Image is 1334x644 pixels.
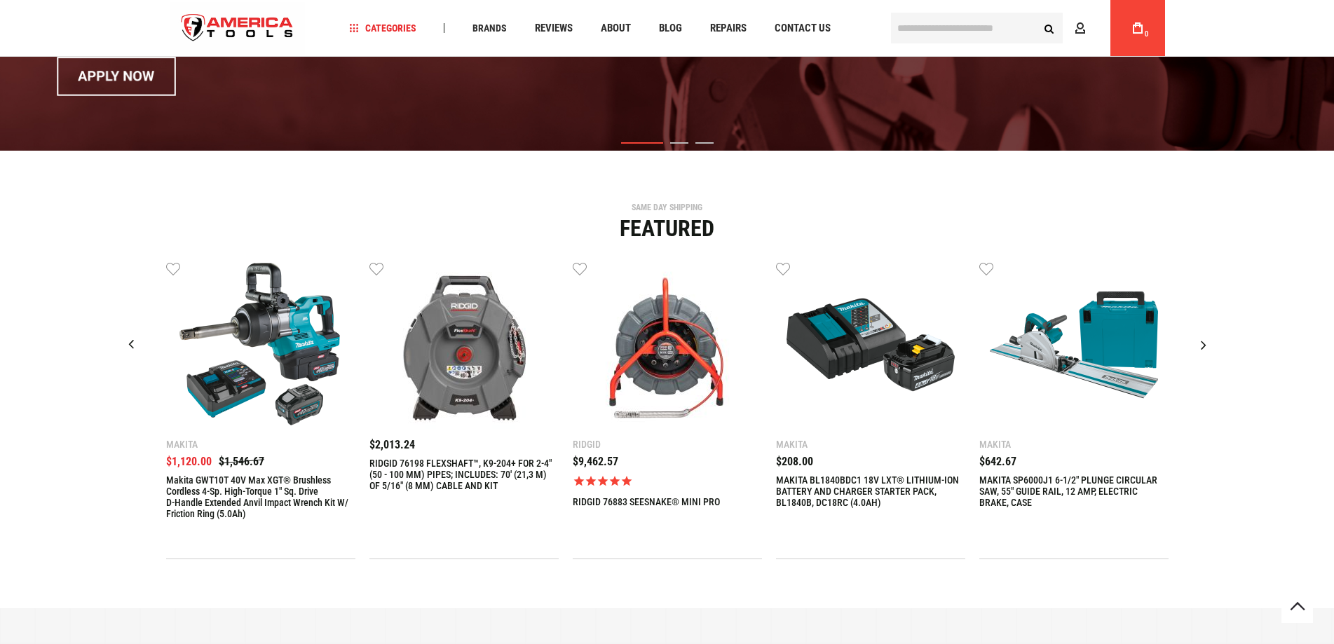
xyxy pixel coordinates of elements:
[170,2,306,55] a: store logo
[369,438,415,451] span: $2,013.24
[166,474,355,519] a: Makita GWT10T 40V max XGT® Brushless Cordless 4‑Sp. High‑Torque 1" Sq. Drive D‑Handle Extended An...
[573,496,720,507] a: RIDGID 76883 SEESNAKE® MINI PRO
[369,261,559,559] div: 2 / 9
[573,261,762,432] a: RIDGID 76883 SEESNAKE® MINI PRO
[166,217,1169,240] div: Featured
[529,19,579,38] a: Reviews
[380,261,548,429] img: RIDGID 76198 FLEXSHAFT™, K9-204+ FOR 2-4
[114,327,149,362] div: Previous slide
[166,439,355,449] div: Makita
[775,23,831,34] span: Contact Us
[573,439,762,449] div: Ridgid
[787,261,955,429] img: MAKITA BL1840BDC1 18V LXT® LITHIUM-ION BATTERY AND CHARGER STARTER PACK, BL1840B, DC18RC (4.0AH)
[768,19,837,38] a: Contact Us
[594,19,637,38] a: About
[166,261,355,559] div: 1 / 9
[710,23,747,34] span: Repairs
[219,455,264,468] span: $1,546.67
[776,455,813,468] span: $208.00
[776,261,965,559] div: 4 / 9
[990,261,1158,429] img: MAKITA SP6000J1 6-1/2" PLUNGE CIRCULAR SAW, 55" GUIDE RAIL, 12 AMP, ELECTRIC BRAKE, CASE
[177,261,345,429] img: Makita GWT10T 40V max XGT® Brushless Cordless 4‑Sp. High‑Torque 1" Sq. Drive D‑Handle Extended An...
[535,23,573,34] span: Reviews
[349,23,416,33] span: Categories
[466,19,513,38] a: Brands
[1186,327,1221,362] div: Next slide
[583,261,751,429] img: RIDGID 76883 SEESNAKE® MINI PRO
[472,23,507,33] span: Brands
[1145,30,1149,38] span: 0
[979,474,1169,508] a: MAKITA SP6000J1 6-1/2" PLUNGE CIRCULAR SAW, 55" GUIDE RAIL, 12 AMP, ELECTRIC BRAKE, CASE
[979,439,1169,449] div: Makita
[369,261,559,432] a: RIDGID 76198 FLEXSHAFT™, K9-204+ FOR 2-4
[653,19,688,38] a: Blog
[979,455,1016,468] span: $642.67
[166,203,1169,212] div: SAME DAY SHIPPING
[166,261,355,432] a: Makita GWT10T 40V max XGT® Brushless Cordless 4‑Sp. High‑Torque 1" Sq. Drive D‑Handle Extended An...
[776,439,965,449] div: Makita
[369,458,559,491] a: RIDGID 76198 FLEXSHAFT™, K9-204+ FOR 2-4" (50 - 100 MM) PIPES; INCLUDES: 70' (21,3 M) OF 5/16" (8...
[704,19,753,38] a: Repairs
[343,19,423,38] a: Categories
[166,455,212,468] span: $1,120.00
[776,261,965,432] a: MAKITA BL1840BDC1 18V LXT® LITHIUM-ION BATTERY AND CHARGER STARTER PACK, BL1840B, DC18RC (4.0AH)
[776,474,965,508] a: MAKITA BL1840BDC1 18V LXT® LITHIUM-ION BATTERY AND CHARGER STARTER PACK, BL1840B, DC18RC (4.0AH)
[573,474,762,488] span: Rated 5.0 out of 5 stars 1 reviews
[601,23,631,34] span: About
[573,455,618,468] span: $9,462.57
[1036,15,1063,41] button: Search
[573,261,762,559] div: 3 / 9
[979,261,1169,559] div: 5 / 9
[979,261,1169,432] a: MAKITA SP6000J1 6-1/2" PLUNGE CIRCULAR SAW, 55" GUIDE RAIL, 12 AMP, ELECTRIC BRAKE, CASE
[659,23,682,34] span: Blog
[170,2,306,55] img: America Tools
